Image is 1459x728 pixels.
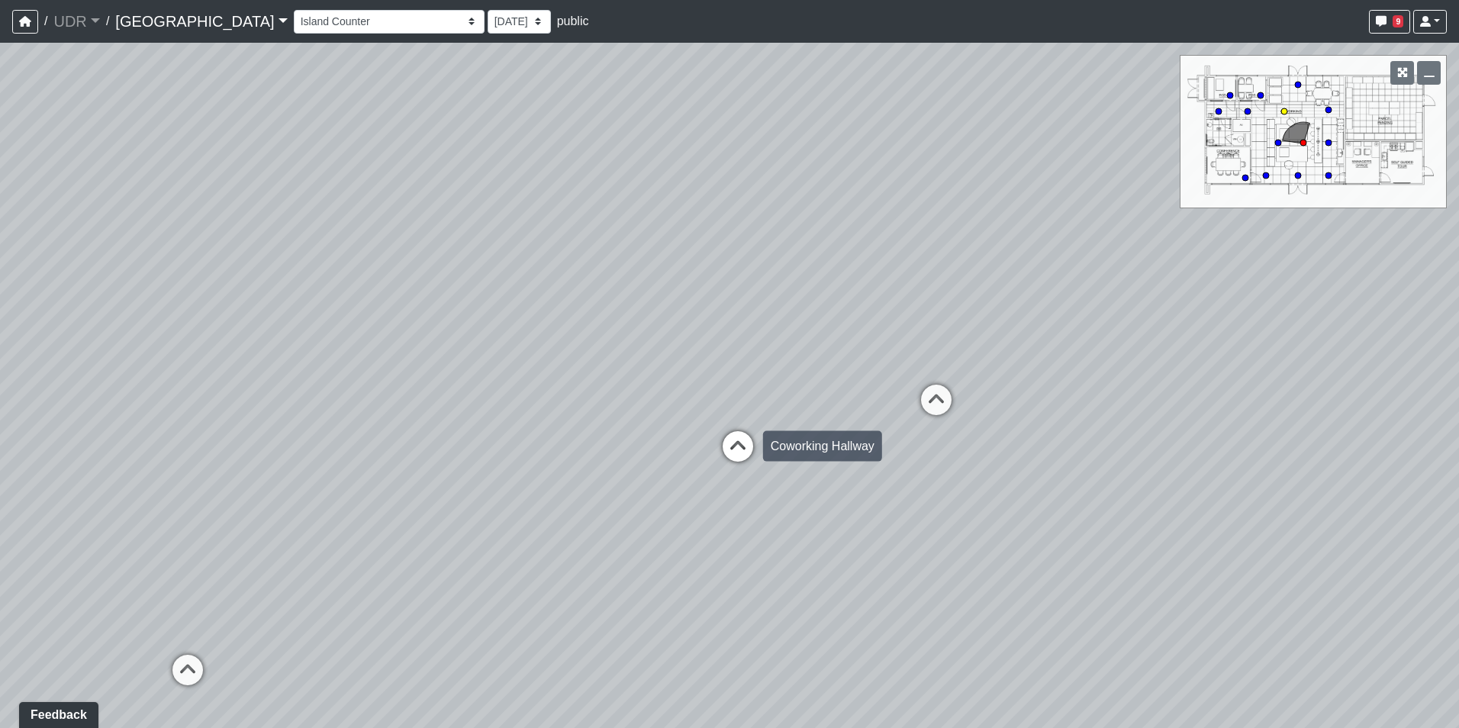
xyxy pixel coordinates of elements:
[763,431,882,462] div: Coworking Hallway
[1393,15,1403,27] span: 9
[115,6,287,37] a: [GEOGRAPHIC_DATA]
[100,6,115,37] span: /
[38,6,53,37] span: /
[1369,10,1410,34] button: 9
[11,697,101,728] iframe: Ybug feedback widget
[53,6,99,37] a: UDR
[557,14,589,27] span: public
